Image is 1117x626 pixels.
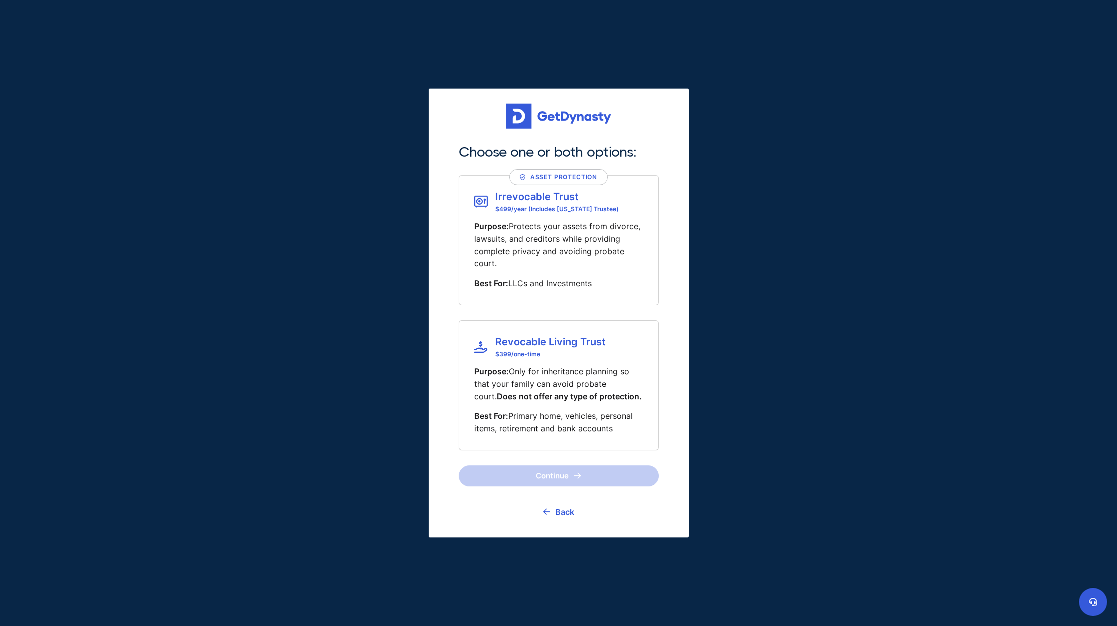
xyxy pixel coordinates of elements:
[459,175,659,305] div: Asset ProtectionIrrevocable Trust$499/year (Includes [US_STATE] Trustee)Purpose:Protects your ass...
[543,499,574,524] a: Back
[459,320,659,450] div: Revocable Living Trust$399/one-timePurpose:Only for inheritance planning so that your family can ...
[474,410,643,435] p: Primary home, vehicles, personal items, retirement and bank accounts
[543,508,550,515] img: go back icon
[459,144,659,160] h2: Choose one or both options:
[495,191,619,203] span: Irrevocable Trust
[474,366,509,376] span: Purpose:
[474,278,508,288] span: Best For:
[474,365,643,402] p: Only for inheritance planning so that your family can avoid probate court.
[520,172,597,182] div: Asset Protection
[474,221,509,231] span: Purpose:
[506,104,611,129] img: Get started for free with Dynasty Trust Company
[497,391,642,401] span: Does not offer any type of protection.
[495,350,606,358] span: $ 399 /one-time
[495,205,619,213] span: $499/year (Includes [US_STATE] Trustee)
[474,411,508,421] span: Best For:
[495,336,606,348] span: Revocable Living Trust
[474,220,643,270] p: Protects your assets from divorce, lawsuits, and creditors while providing complete privacy and a...
[474,277,643,290] p: LLCs and Investments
